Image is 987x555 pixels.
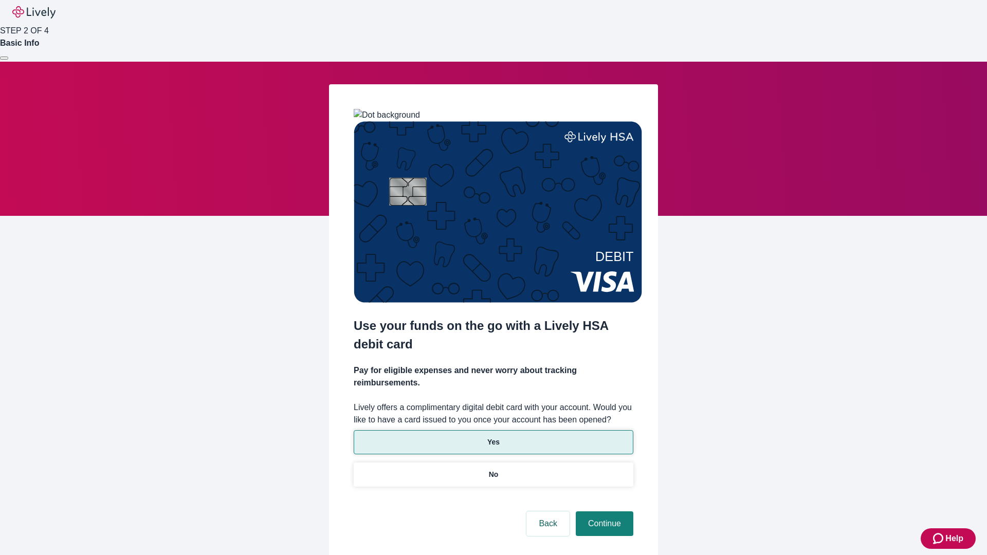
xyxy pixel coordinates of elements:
[933,532,945,545] svg: Zendesk support icon
[354,430,633,454] button: Yes
[945,532,963,545] span: Help
[354,401,633,426] label: Lively offers a complimentary digital debit card with your account. Would you like to have a card...
[526,511,570,536] button: Back
[489,469,499,480] p: No
[354,462,633,487] button: No
[487,437,500,448] p: Yes
[354,317,633,354] h2: Use your funds on the go with a Lively HSA debit card
[354,121,642,303] img: Debit card
[12,6,56,18] img: Lively
[576,511,633,536] button: Continue
[921,528,976,549] button: Zendesk support iconHelp
[354,109,420,121] img: Dot background
[354,364,633,389] h4: Pay for eligible expenses and never worry about tracking reimbursements.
